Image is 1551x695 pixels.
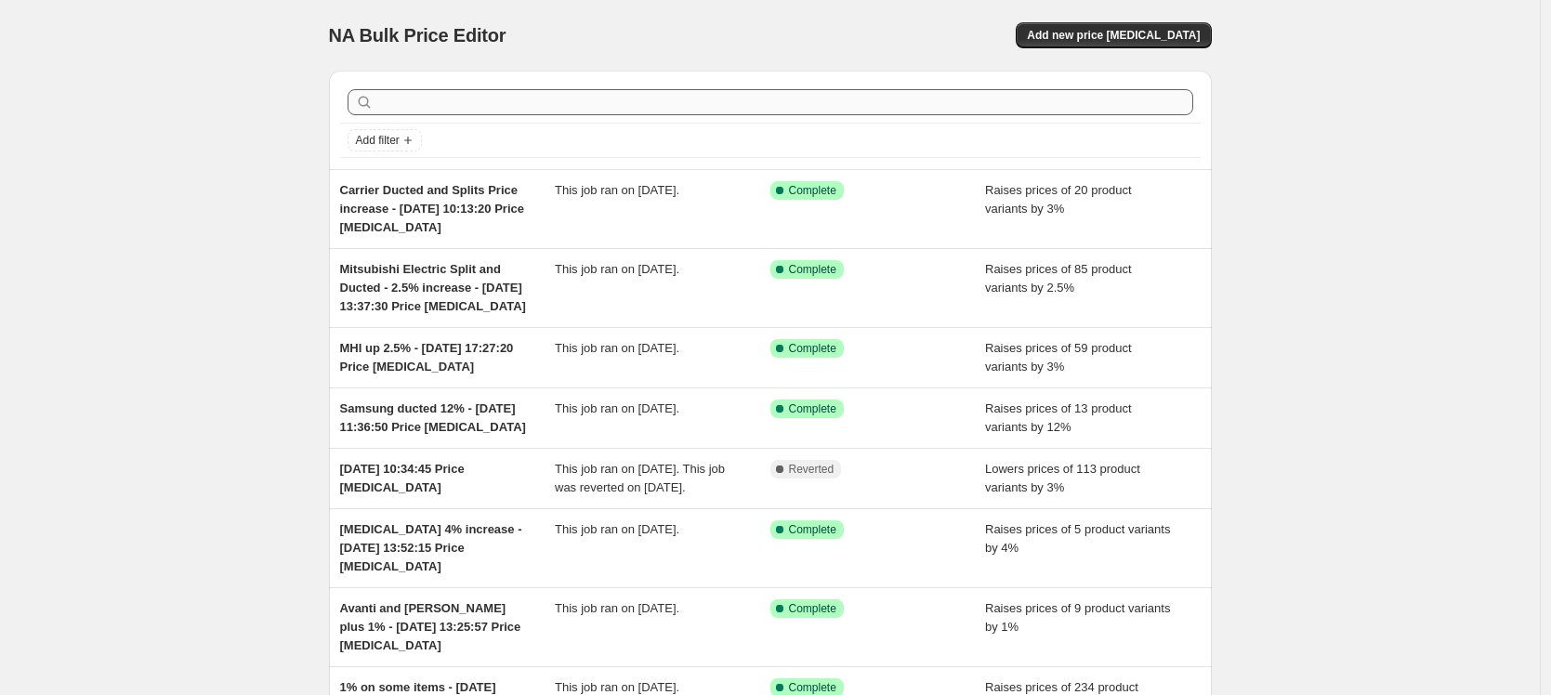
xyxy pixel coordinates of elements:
[1016,22,1211,48] button: Add new price [MEDICAL_DATA]
[340,601,521,652] span: Avanti and [PERSON_NAME] plus 1% - [DATE] 13:25:57 Price [MEDICAL_DATA]
[789,262,836,277] span: Complete
[789,401,836,416] span: Complete
[340,401,526,434] span: Samsung ducted 12% - [DATE] 11:36:50 Price [MEDICAL_DATA]
[340,462,465,494] span: [DATE] 10:34:45 Price [MEDICAL_DATA]
[789,522,836,537] span: Complete
[985,262,1132,295] span: Raises prices of 85 product variants by 2.5%
[340,262,526,313] span: Mitsubishi Electric Split and Ducted - 2.5% increase - [DATE] 13:37:30 Price [MEDICAL_DATA]
[555,522,679,536] span: This job ran on [DATE].
[348,129,422,151] button: Add filter
[789,341,836,356] span: Complete
[340,522,522,573] span: [MEDICAL_DATA] 4% increase - [DATE] 13:52:15 Price [MEDICAL_DATA]
[555,462,725,494] span: This job ran on [DATE]. This job was reverted on [DATE].
[985,601,1170,634] span: Raises prices of 9 product variants by 1%
[356,133,400,148] span: Add filter
[985,522,1170,555] span: Raises prices of 5 product variants by 4%
[789,601,836,616] span: Complete
[985,401,1132,434] span: Raises prices of 13 product variants by 12%
[555,680,679,694] span: This job ran on [DATE].
[555,262,679,276] span: This job ran on [DATE].
[555,341,679,355] span: This job ran on [DATE].
[340,183,524,234] span: Carrier Ducted and Splits Price increase - [DATE] 10:13:20 Price [MEDICAL_DATA]
[555,183,679,197] span: This job ran on [DATE].
[985,183,1132,216] span: Raises prices of 20 product variants by 3%
[789,680,836,695] span: Complete
[789,183,836,198] span: Complete
[340,341,514,374] span: MHI up 2.5% - [DATE] 17:27:20 Price [MEDICAL_DATA]
[329,25,506,46] span: NA Bulk Price Editor
[985,341,1132,374] span: Raises prices of 59 product variants by 3%
[555,601,679,615] span: This job ran on [DATE].
[1027,28,1200,43] span: Add new price [MEDICAL_DATA]
[555,401,679,415] span: This job ran on [DATE].
[789,462,835,477] span: Reverted
[985,462,1140,494] span: Lowers prices of 113 product variants by 3%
